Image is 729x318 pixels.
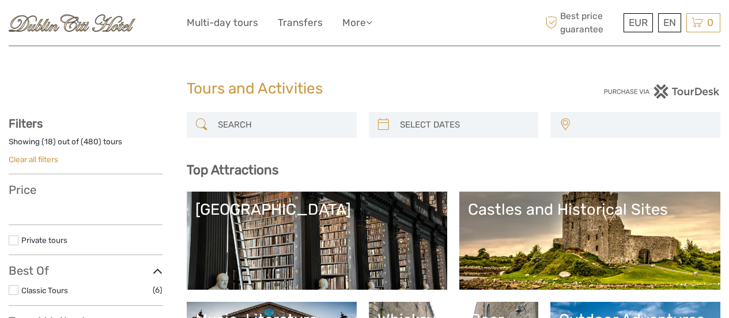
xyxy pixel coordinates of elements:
a: Multi-day tours [187,14,258,31]
div: [GEOGRAPHIC_DATA] [195,200,439,219]
a: Classic Tours [21,286,68,295]
h3: Best Of [9,264,163,278]
span: EUR [629,17,648,28]
a: [GEOGRAPHIC_DATA] [195,200,439,281]
label: 18 [44,136,53,147]
div: Showing ( ) out of ( ) tours [9,136,163,154]
a: More [342,14,372,31]
span: (6) [153,283,163,297]
label: 480 [84,136,99,147]
span: Best price guarantee [542,10,621,35]
a: Clear all filters [9,155,58,164]
a: Castles and Historical Sites [468,200,712,281]
img: PurchaseViaTourDesk.png [603,84,720,99]
input: SELECT DATES [395,115,533,135]
input: SEARCH [213,115,351,135]
span: 0 [705,17,715,28]
strong: Filters [9,117,43,130]
b: Top Attractions [187,162,278,178]
img: 535-fefccfda-c370-4f83-b19b-b6a748315523_logo_small.jpg [9,14,135,32]
div: EN [658,13,681,32]
div: Castles and Historical Sites [468,200,712,219]
a: Private tours [21,235,67,245]
h3: Price [9,183,163,197]
a: Transfers [278,14,323,31]
h1: Tours and Activities [187,80,543,98]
